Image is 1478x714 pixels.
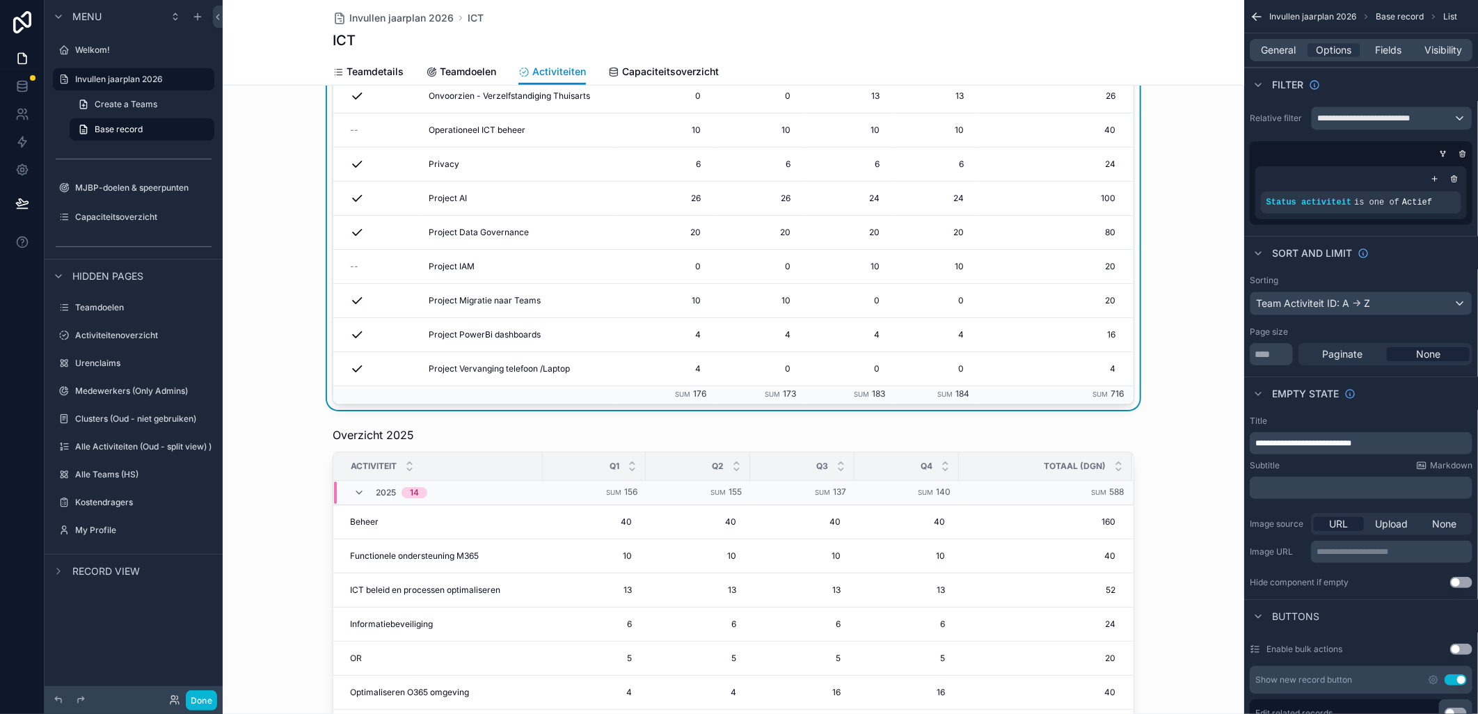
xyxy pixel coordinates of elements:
small: Sum [765,391,780,399]
a: 0 [902,358,969,380]
a: Base record [70,118,214,141]
a: 4 [623,358,706,380]
a: Project PowerBi dashboards [429,329,606,340]
a: 20 [978,261,1115,272]
span: Project Vervanging telefoon /Laptop [429,363,570,374]
a: 24 [902,187,969,209]
label: Capaciteitsoverzicht [75,212,212,223]
span: Capaciteitsoverzicht [622,65,719,79]
span: List [1443,11,1457,22]
span: 6 [729,159,790,170]
span: Teamdoelen [440,65,496,79]
a: -- [350,125,412,136]
span: 6 [907,159,964,170]
label: Medewerkers (Only Admins) [75,386,212,397]
label: Clusters (Oud - niet gebruiken) [75,413,212,425]
span: 26 [978,90,1115,102]
span: Base record [95,124,143,135]
label: My Profile [75,525,212,536]
span: 26 [628,193,701,204]
span: Options [1316,43,1351,57]
a: Alle Teams (HS) [53,463,214,486]
label: Alle Activiteiten (Oud - split view) ) [75,441,212,452]
span: Activiteiten [532,65,586,79]
a: 4 [723,324,796,346]
span: Status activiteit [1266,198,1351,207]
span: 16 [978,329,1115,340]
span: General [1262,43,1296,57]
a: Project Data Governance [429,227,606,238]
a: 0 [723,255,796,278]
span: 4 [729,329,790,340]
a: 13 [813,85,885,107]
a: 80 [978,227,1115,238]
span: 100 [978,193,1115,204]
span: 156 [624,486,637,497]
span: None [1416,347,1440,361]
a: 6 [623,153,706,175]
span: URL [1330,517,1349,531]
span: Onvoorzien - Verzelfstandiging Thuisarts [429,90,590,102]
a: 10 [813,119,885,141]
span: 10 [628,295,701,306]
label: Kostendragers [75,497,212,508]
span: 26 [729,193,790,204]
span: 13 [907,90,964,102]
span: Q3 [816,461,828,472]
a: Onvoorzien - Verzelfstandiging Thuisarts [429,90,606,102]
span: 20 [907,227,964,238]
label: MJBP-doelen & speerpunten [75,182,212,193]
a: Project AI [429,193,606,204]
a: 24 [978,159,1115,170]
span: Q2 [712,461,724,472]
a: Clusters (Oud - niet gebruiken) [53,408,214,430]
span: 4 [628,329,701,340]
span: 184 [955,389,969,399]
label: Subtitle [1250,460,1280,471]
label: Sorting [1250,275,1278,286]
a: Medewerkers (Only Admins) [53,380,214,402]
span: 10 [729,125,790,136]
div: scrollable content [1250,477,1472,499]
span: 20 [729,227,790,238]
span: 4 [628,363,701,374]
span: None [1433,517,1457,531]
span: 140 [936,486,951,497]
a: 20 [723,221,796,244]
label: Image URL [1250,546,1305,557]
small: Sum [606,489,621,496]
span: 4 [907,329,964,340]
a: 0 [723,85,796,107]
span: 20 [818,227,880,238]
a: 13 [902,85,969,107]
label: Alle Teams (HS) [75,469,212,480]
small: Sum [710,489,726,496]
small: Sum [1092,391,1108,399]
span: 0 [818,295,880,306]
a: Activiteitenoverzicht [53,324,214,347]
a: 10 [902,119,969,141]
a: 6 [813,153,885,175]
span: 10 [818,125,880,136]
span: 4 [818,329,880,340]
span: Paginate [1323,347,1363,361]
a: Teamdetails [333,59,404,87]
span: -- [350,125,358,136]
a: 10 [902,255,969,278]
span: Upload [1376,517,1408,531]
div: Team Activiteit ID: A -> Z [1250,292,1472,315]
a: 10 [813,255,885,278]
span: 0 [729,261,790,272]
a: 26 [723,187,796,209]
span: 0 [628,90,701,102]
a: 20 [813,221,885,244]
a: 6 [723,153,796,175]
span: Markdown [1430,460,1472,471]
small: Sum [1091,489,1106,496]
span: 137 [833,486,846,497]
a: 0 [813,358,885,380]
a: 26 [623,187,706,209]
a: 20 [978,295,1115,306]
